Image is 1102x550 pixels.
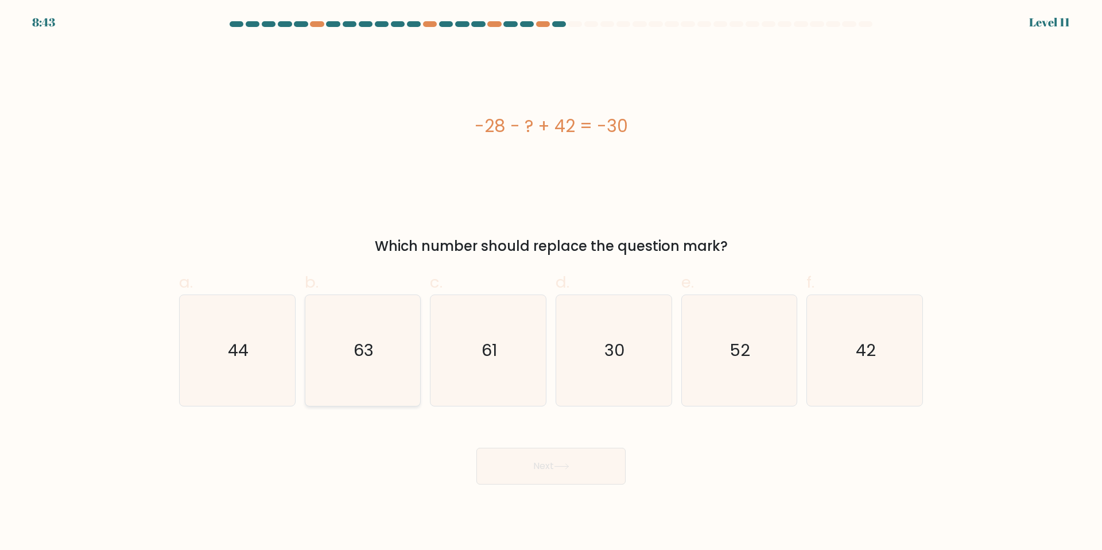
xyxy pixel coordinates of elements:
[32,14,55,31] div: 8:43
[476,448,626,485] button: Next
[179,113,923,139] div: -28 - ? + 42 = -30
[604,339,625,362] text: 30
[179,271,193,293] span: a.
[556,271,569,293] span: d.
[806,271,814,293] span: f.
[856,339,876,362] text: 42
[354,339,374,362] text: 63
[1029,14,1070,31] div: Level 11
[730,339,751,362] text: 52
[482,339,497,362] text: 61
[430,271,443,293] span: c.
[305,271,319,293] span: b.
[228,339,249,362] text: 44
[681,271,694,293] span: e.
[186,236,916,257] div: Which number should replace the question mark?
